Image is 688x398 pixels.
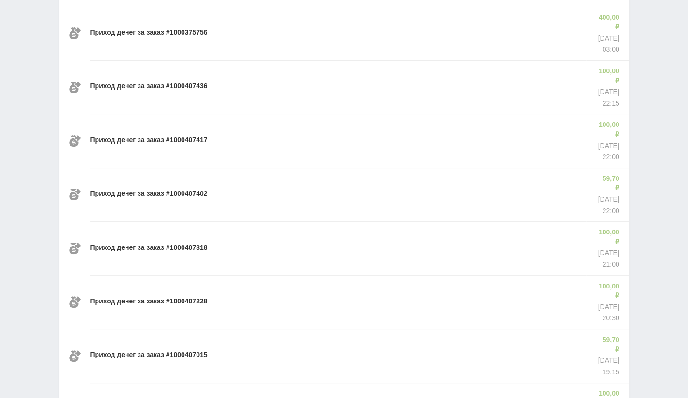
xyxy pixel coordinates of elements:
p: 20:30 [596,314,619,323]
p: [DATE] [596,141,619,151]
p: 22:00 [598,206,619,216]
p: Приход денег за заказ #1000407015 [90,350,208,360]
p: 400,00 ₽ [596,13,619,32]
p: [DATE] [596,248,619,258]
p: Приход денег за заказ #1000407417 [90,136,208,145]
p: [DATE] [598,195,619,205]
p: [DATE] [596,302,619,312]
p: Приход денег за заказ #1000407228 [90,297,208,306]
p: Приход денег за заказ #1000375756 [90,28,208,38]
p: [DATE] [596,87,619,97]
p: [DATE] [596,34,619,43]
p: 100,00 ₽ [596,120,619,139]
p: 21:00 [596,260,619,270]
p: 03:00 [596,45,619,55]
p: 100,00 ₽ [596,67,619,85]
p: 22:15 [596,99,619,109]
p: Приход денег за заказ #1000407402 [90,189,208,199]
p: [DATE] [598,356,619,366]
p: 100,00 ₽ [596,282,619,301]
p: Приход денег за заказ #1000407318 [90,243,208,253]
p: 59,70 ₽ [598,174,619,193]
p: 59,70 ₽ [598,335,619,354]
p: Приход денег за заказ #1000407436 [90,82,208,91]
p: 100,00 ₽ [596,228,619,247]
p: 22:00 [596,152,619,162]
p: 19:15 [598,368,619,377]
